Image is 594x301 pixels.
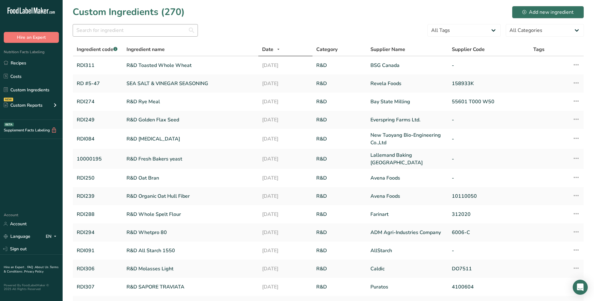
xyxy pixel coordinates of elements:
a: 158933K [452,80,526,87]
a: Bay State Milling [370,98,444,105]
a: [DATE] [262,155,309,163]
a: [DATE] [262,192,309,200]
a: - [452,116,526,124]
a: Farinart [370,211,444,218]
a: R&D [316,155,363,163]
a: Language [4,231,30,242]
a: R&D [316,211,363,218]
div: Add new ingredient [522,8,574,16]
a: R&D All Starch 1550 [127,247,255,254]
a: [DATE] [262,265,309,273]
a: [DATE] [262,174,309,182]
a: [DATE] [262,116,309,124]
a: 4100604 [452,283,526,291]
span: Tags [533,46,545,53]
a: About Us . [35,265,50,269]
a: RDI274 [77,98,119,105]
a: [DATE] [262,135,309,143]
a: [DATE] [262,62,309,69]
a: BSG Canada [370,62,444,69]
a: - [452,174,526,182]
span: Date [262,46,273,53]
a: Everspring Farms Ltd. [370,116,444,124]
a: R&D Organic Oat Hull Fiber [127,192,255,200]
a: [DATE] [262,80,309,87]
span: Supplier Name [370,46,405,53]
a: 10110050 [452,192,526,200]
a: - [452,62,526,69]
a: Hire an Expert . [4,265,26,269]
a: RDI249 [77,116,119,124]
h1: Custom Ingredients (270) [73,5,185,19]
a: [DATE] [262,283,309,291]
a: Terms & Conditions . [4,265,59,274]
a: RDI294 [77,229,119,236]
a: RDI311 [77,62,119,69]
a: RDI288 [77,211,119,218]
div: EN [46,233,59,240]
a: RDI307 [77,283,119,291]
a: R&D [316,135,363,143]
div: Powered By FoodLabelMaker © 2025 All Rights Reserved [4,283,59,291]
a: DO7511 [452,265,526,273]
a: R&D [316,80,363,87]
a: R&D [316,192,363,200]
div: BETA [4,123,14,126]
a: - [452,135,526,143]
a: - [452,247,526,254]
a: R&D [316,98,363,105]
a: [DATE] [262,211,309,218]
a: Privacy Policy [24,269,44,274]
a: R&D [316,247,363,254]
span: Category [316,46,338,53]
a: 6006-C [452,229,526,236]
a: R&D [316,265,363,273]
a: Avena Foods [370,174,444,182]
div: Open Intercom Messenger [573,280,588,295]
button: Add new ingredient [512,6,584,18]
a: RD #5-47 [77,80,119,87]
a: AllStarch [370,247,444,254]
span: Supplier Code [452,46,485,53]
a: RDI239 [77,192,119,200]
a: R&D Golden Flax Seed [127,116,255,124]
a: RDI091 [77,247,119,254]
div: Custom Reports [4,102,43,109]
a: R&D [MEDICAL_DATA] [127,135,255,143]
a: Revela Foods [370,80,444,87]
a: [DATE] [262,229,309,236]
a: RDI306 [77,265,119,273]
a: 10000195 [77,155,119,163]
a: R&D Oat Bran [127,174,255,182]
span: Ingredient name [127,46,165,53]
a: 312020 [452,211,526,218]
a: R&D Rye Meal [127,98,255,105]
a: SEA SALT & VINEGAR SEASONING [127,80,255,87]
a: R&D Molasses Light [127,265,255,273]
a: R&D [316,283,363,291]
a: New Tuoyang Bio-Engineering Co.,Ltd [370,131,444,146]
a: R&D [316,174,363,182]
div: NEW [4,98,13,101]
a: R&D Whetpro 80 [127,229,255,236]
a: [DATE] [262,98,309,105]
a: FAQ . [27,265,35,269]
a: R&D Toasted Whole Wheat [127,62,255,69]
span: Ingredient code [77,46,117,53]
a: Lallemand Baking [GEOGRAPHIC_DATA] [370,151,444,166]
a: RDI084 [77,135,119,143]
a: [DATE] [262,247,309,254]
a: R&D Whole Spelt Flour [127,211,255,218]
a: Avena Foods [370,192,444,200]
button: Hire an Expert [4,32,59,43]
a: Caldic [370,265,444,273]
a: R&D [316,229,363,236]
input: Search for ingredient [73,24,198,37]
a: R&D [316,62,363,69]
a: R&D Fresh Bakers yeast [127,155,255,163]
a: - [452,155,526,163]
a: R&D SAPORE TRAVIATA [127,283,255,291]
a: Puratos [370,283,444,291]
a: 55601 T000 W50 [452,98,526,105]
a: RDI250 [77,174,119,182]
